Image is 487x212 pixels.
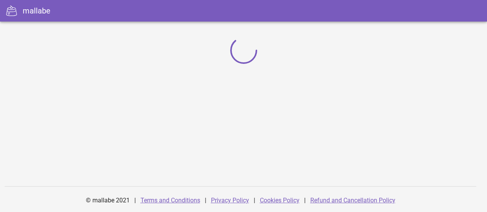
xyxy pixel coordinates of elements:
div: © mallabe 2021 [81,191,134,210]
div: mallabe [23,5,50,17]
div: | [304,191,306,210]
a: Refund and Cancellation Policy [310,197,395,204]
a: Privacy Policy [211,197,249,204]
div: | [134,191,136,210]
div: | [205,191,206,210]
a: Terms and Conditions [141,197,200,204]
a: Cookies Policy [260,197,300,204]
div: | [254,191,255,210]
